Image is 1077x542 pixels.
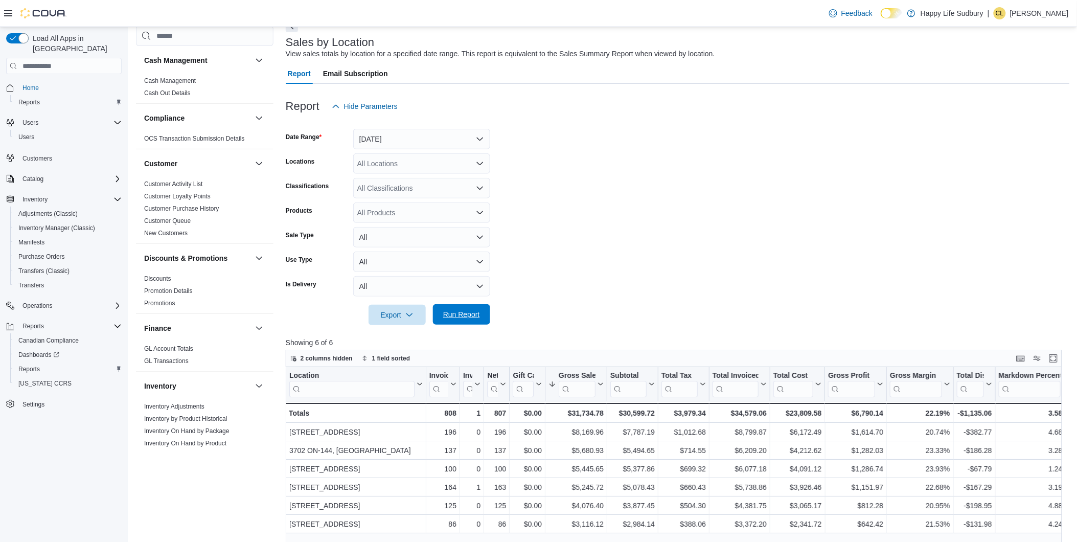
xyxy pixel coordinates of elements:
div: View sales totals by location for a specified date range. This report is equivalent to the Sales ... [286,49,715,59]
div: $0.00 [513,481,542,493]
div: 196 [429,426,456,438]
div: $1,151.97 [828,481,883,493]
h3: Report [286,100,319,112]
span: Customer Queue [144,217,191,225]
button: [DATE] [353,129,490,149]
a: Transfers [14,279,48,291]
img: Cova [20,8,66,18]
div: $8,169.96 [548,426,604,438]
button: Hide Parameters [328,96,402,117]
div: 807 [487,407,506,419]
div: Gift Cards [513,371,534,381]
span: Inventory Manager (Classic) [14,222,122,234]
span: Inventory Transactions [144,451,206,460]
span: Load All Apps in [GEOGRAPHIC_DATA] [29,33,122,54]
div: 100 [429,463,456,475]
button: Catalog [18,173,48,185]
button: 2 columns hidden [286,352,357,365]
button: Customer [253,157,265,170]
div: 3.58% [999,407,1069,419]
button: Reports [2,319,126,333]
button: Discounts & Promotions [144,253,251,263]
div: $5,445.65 [548,463,604,475]
div: $714.55 [661,444,706,457]
span: Hide Parameters [344,101,398,111]
button: Cash Management [253,54,265,66]
span: Promotion Details [144,287,193,295]
div: $7,787.19 [610,426,655,438]
h3: Cash Management [144,55,208,65]
button: Markdown Percent [999,371,1069,397]
div: $0.00 [513,426,542,438]
h3: Inventory [144,381,176,391]
button: Operations [18,300,57,312]
button: Purchase Orders [10,250,126,264]
div: $1,282.03 [828,444,883,457]
button: Display options [1031,352,1043,365]
div: Invoices Ref [463,371,472,397]
span: 1 field sorted [372,354,410,363]
div: $3,979.34 [661,407,706,419]
span: Catalog [22,175,43,183]
label: Sale Type [286,231,314,239]
button: Gross Sales [548,371,604,397]
span: Home [22,84,39,92]
span: Discounts [144,275,171,283]
span: Dark Mode [881,18,881,19]
button: Subtotal [610,371,655,397]
div: Customer [136,178,273,243]
a: Users [14,131,38,143]
div: Total Invoiced [713,371,759,397]
div: Total Invoiced [713,371,759,381]
div: -$186.28 [956,444,992,457]
span: Transfers [14,279,122,291]
div: Subtotal [610,371,647,381]
a: Cash Management [144,77,196,84]
button: Open list of options [476,209,484,217]
span: Feedback [841,8,873,18]
label: Date Range [286,133,322,141]
div: 23.93% [890,463,950,475]
a: Home [18,82,43,94]
span: Users [18,133,34,141]
span: Dashboards [18,351,59,359]
div: Markdown Percent [999,371,1061,381]
div: 0 [463,444,480,457]
span: Customer Purchase History [144,205,219,213]
span: Inventory On Hand by Product [144,439,226,447]
span: Users [14,131,122,143]
button: Enter fullscreen [1047,352,1060,365]
div: Compliance [136,132,273,149]
span: Inventory [22,195,48,204]
button: Settings [2,397,126,412]
span: Inventory Adjustments [144,402,204,411]
div: $3,926.46 [773,481,821,493]
button: Inventory Manager (Classic) [10,221,126,235]
span: Reports [18,365,40,373]
div: Net Sold [487,371,498,381]
div: Gift Card Sales [513,371,534,397]
span: Operations [18,300,122,312]
a: GL Transactions [144,357,189,365]
button: Total Discount [956,371,992,397]
div: 1 [463,407,480,419]
button: Adjustments (Classic) [10,207,126,221]
p: Happy Life Sudbury [921,7,983,19]
button: Inventory [18,193,52,206]
a: Canadian Compliance [14,334,83,347]
div: 20.74% [890,426,950,438]
div: $699.32 [661,463,706,475]
button: 1 field sorted [358,352,415,365]
button: Operations [2,299,126,313]
span: Promotions [144,299,175,307]
span: Adjustments (Classic) [14,208,122,220]
div: 1 [463,481,480,493]
div: 22.68% [890,481,950,493]
a: Inventory Adjustments [144,403,204,410]
span: Customer Loyalty Points [144,192,211,200]
div: Carrington LeBlanc-Nelson [994,7,1006,19]
span: GL Transactions [144,357,189,365]
p: | [988,7,990,19]
span: Settings [22,400,44,409]
span: [US_STATE] CCRS [18,379,72,388]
